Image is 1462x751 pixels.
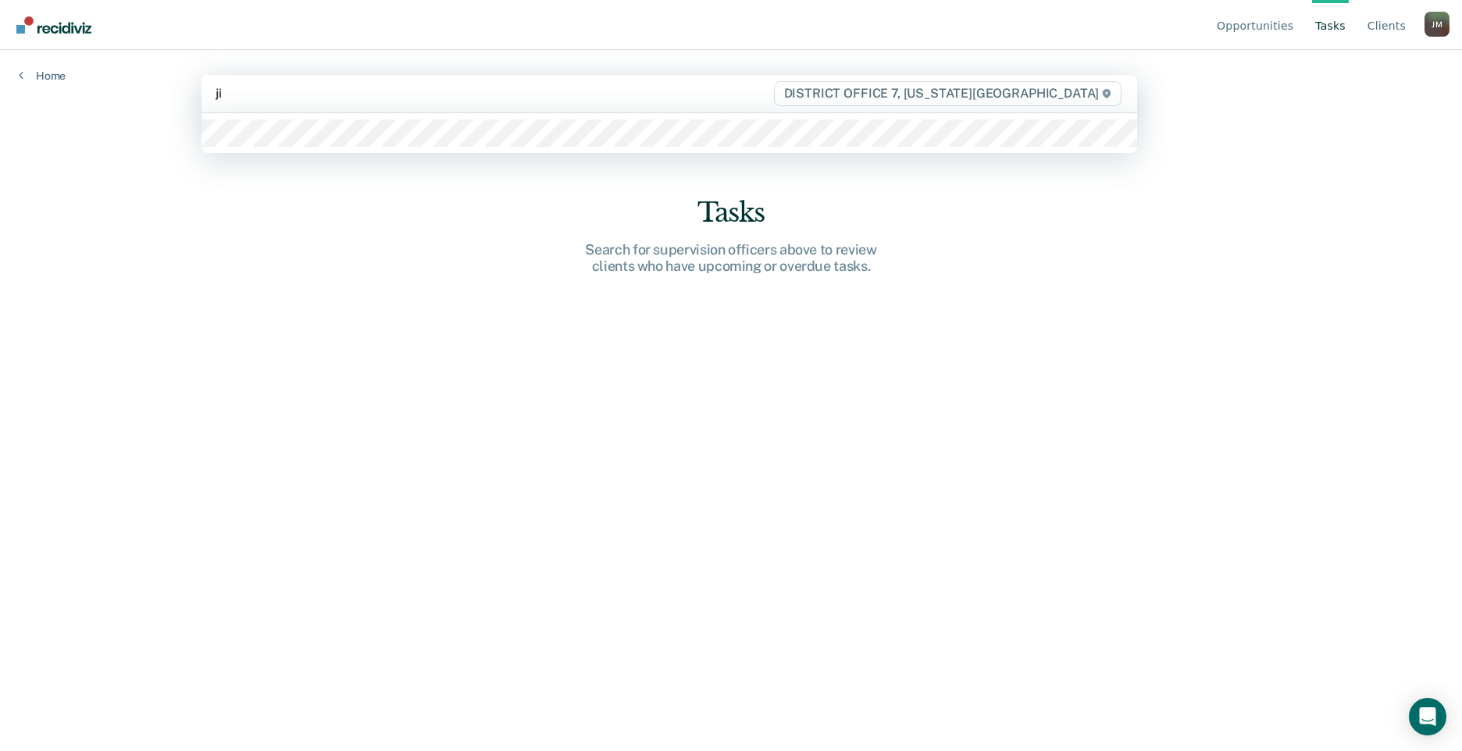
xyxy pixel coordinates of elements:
[774,81,1121,106] span: DISTRICT OFFICE 7, [US_STATE][GEOGRAPHIC_DATA]
[1409,698,1446,735] div: Open Intercom Messenger
[16,16,91,34] img: Recidiviz
[481,197,981,229] div: Tasks
[19,69,66,83] a: Home
[481,241,981,275] div: Search for supervision officers above to review clients who have upcoming or overdue tasks.
[1425,12,1450,37] div: J M
[1425,12,1450,37] button: Profile dropdown button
